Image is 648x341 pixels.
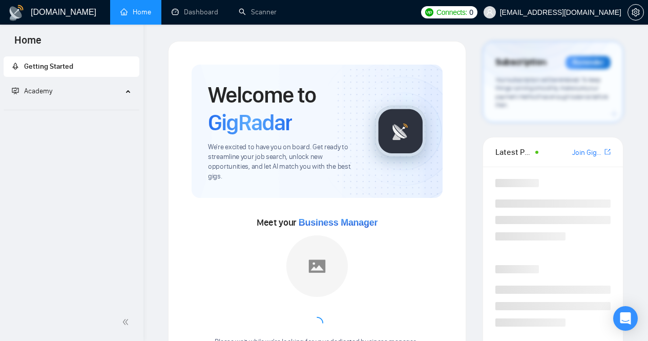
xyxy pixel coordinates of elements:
[208,143,359,182] span: We're excited to have you on board. Get ready to streamline your job search, unlock new opportuni...
[628,8,643,16] span: setting
[572,147,602,158] a: Join GigRadar Slack Community
[208,81,359,136] h1: Welcome to
[495,76,608,109] span: Your subscription will be renewed. To keep things running smoothly, make sure your payment method...
[12,63,19,70] span: rocket
[120,8,151,16] a: homeHome
[486,9,493,16] span: user
[12,87,52,95] span: Academy
[566,56,611,69] div: Reminder
[469,7,473,18] span: 0
[628,8,644,16] a: setting
[425,8,433,16] img: upwork-logo.png
[8,5,25,21] img: logo
[286,235,348,297] img: placeholder.png
[495,146,532,158] span: Latest Posts from the GigRadar Community
[4,56,139,77] li: Getting Started
[208,109,292,136] span: GigRadar
[172,8,218,16] a: dashboardDashboard
[604,148,611,156] span: export
[239,8,277,16] a: searchScanner
[12,87,19,94] span: fund-projection-screen
[4,106,139,112] li: Academy Homepage
[122,317,132,327] span: double-left
[299,217,378,228] span: Business Manager
[613,306,638,331] div: Open Intercom Messenger
[495,54,546,71] span: Subscription
[24,62,73,71] span: Getting Started
[6,33,50,54] span: Home
[24,87,52,95] span: Academy
[628,4,644,21] button: setting
[604,147,611,157] a: export
[436,7,467,18] span: Connects:
[375,106,426,157] img: gigradar-logo.png
[257,217,378,228] span: Meet your
[311,317,323,329] span: loading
